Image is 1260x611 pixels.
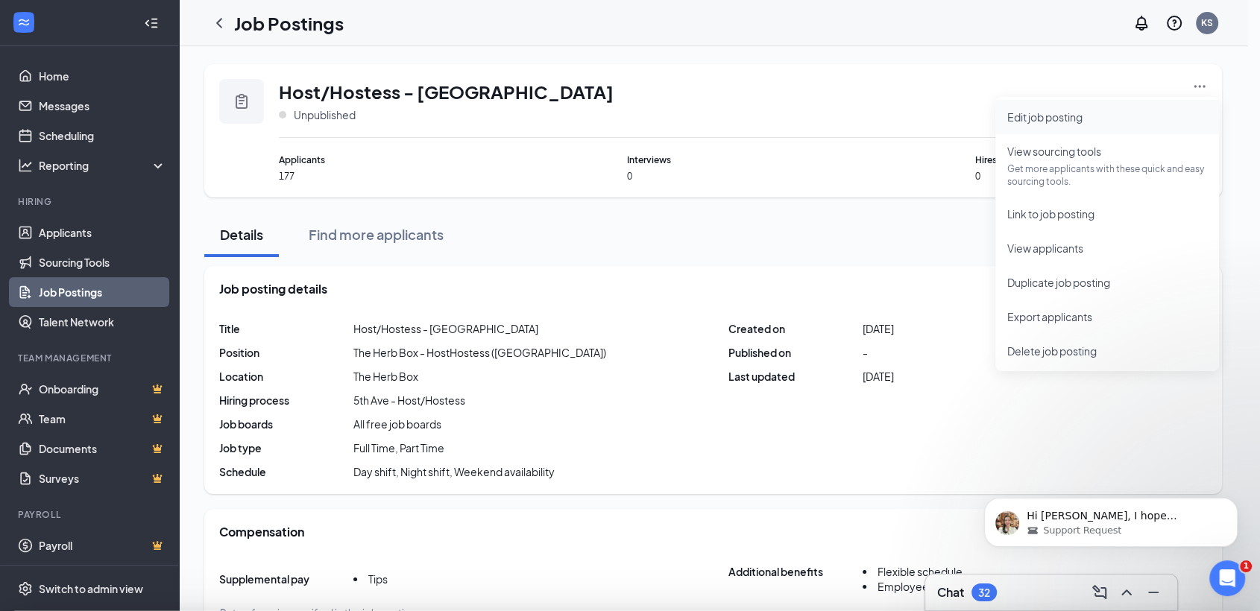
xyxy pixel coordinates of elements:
span: Edit job posting [1007,110,1083,124]
span: View sourcing tools [1007,145,1101,158]
span: Duplicate job posting [1007,276,1110,289]
span: Export applicants [1007,310,1092,323]
span: 1 [1240,560,1252,572]
p: Get more applicants with these quick and easy sourcing tools. [1007,162,1207,188]
iframe: Intercom notifications message [962,466,1260,571]
iframe: Intercom live chat [1209,560,1245,596]
span: Link to job posting [1007,207,1094,221]
span: View applicants [1007,241,1083,255]
span: Delete job posting [1007,344,1097,358]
